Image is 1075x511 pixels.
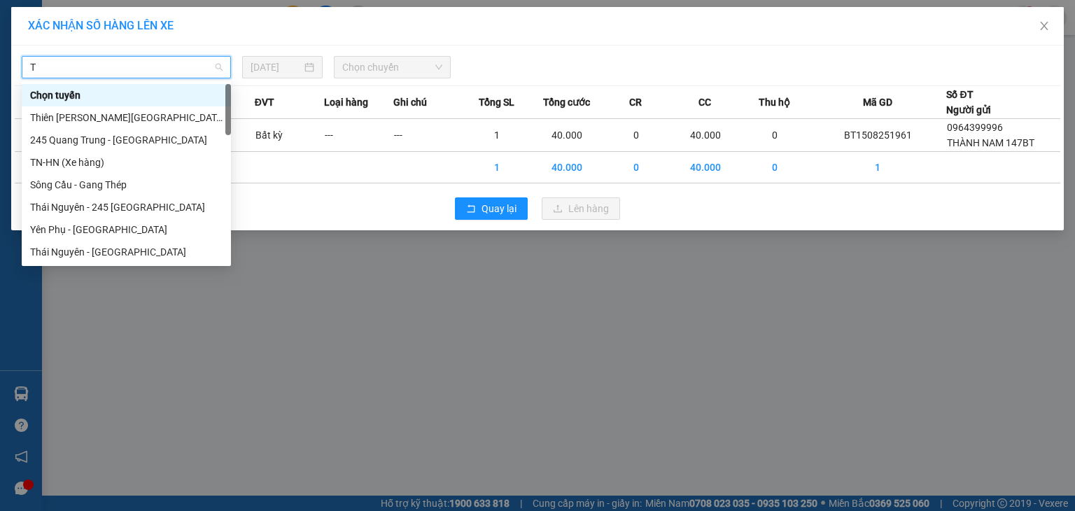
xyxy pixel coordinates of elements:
[324,119,393,152] td: ---
[1025,7,1064,46] button: Close
[670,152,740,183] td: 40.000
[601,119,670,152] td: 0
[30,132,223,148] div: 245 Quang Trung - [GEOGRAPHIC_DATA]
[30,199,223,215] div: Thái Nguyên - 245 [GEOGRAPHIC_DATA]
[463,152,532,183] td: 1
[759,94,790,110] span: Thu hộ
[22,196,231,218] div: Thái Nguyên - 245 Quang Trung
[809,152,946,183] td: 1
[947,122,1003,133] span: 0964399996
[1039,20,1050,31] span: close
[532,152,601,183] td: 40.000
[946,87,991,118] div: Số ĐT Người gửi
[863,94,892,110] span: Mã GD
[947,137,1034,148] span: THÀNH NAM 147BT
[22,129,231,151] div: 245 Quang Trung - Thái Nguyên
[601,152,670,183] td: 0
[30,155,223,170] div: TN-HN (Xe hàng)
[324,94,368,110] span: Loại hàng
[463,119,532,152] td: 1
[22,218,231,241] div: Yên Phụ - Thái Nguyên
[255,119,324,152] td: Bất kỳ
[482,201,517,216] span: Quay lại
[22,84,231,106] div: Chọn tuyến
[30,244,223,260] div: Thái Nguyên - [GEOGRAPHIC_DATA]
[543,94,590,110] span: Tổng cước
[22,106,231,129] div: Thiên Đường Bảo Sơn - Thái Nguyên
[393,119,463,152] td: ---
[251,59,302,75] input: 15/08/2025
[740,119,809,152] td: 0
[740,152,809,183] td: 0
[30,110,223,125] div: Thiên [PERSON_NAME][GEOGRAPHIC_DATA]
[393,94,427,110] span: Ghi chú
[28,19,174,32] span: XÁC NHẬN SỐ HÀNG LÊN XE
[22,174,231,196] div: Sông Cầu - Gang Thép
[542,197,620,220] button: uploadLên hàng
[479,94,514,110] span: Tổng SL
[255,94,274,110] span: ĐVT
[670,119,740,152] td: 40.000
[30,87,223,103] div: Chọn tuyến
[30,222,223,237] div: Yên Phụ - [GEOGRAPHIC_DATA]
[342,57,443,78] span: Chọn chuyến
[455,197,528,220] button: rollbackQuay lại
[698,94,711,110] span: CC
[532,119,601,152] td: 40.000
[22,241,231,263] div: Thái Nguyên - Yên Phụ
[629,94,642,110] span: CR
[30,177,223,192] div: Sông Cầu - Gang Thép
[809,119,946,152] td: BT1508251961
[22,151,231,174] div: TN-HN (Xe hàng)
[466,204,476,215] span: rollback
